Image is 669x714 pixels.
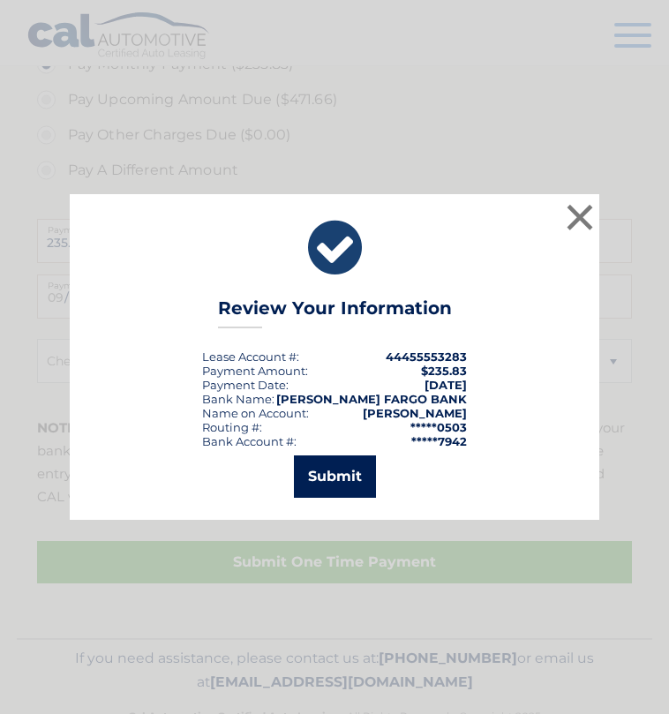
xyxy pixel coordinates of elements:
[202,392,274,406] div: Bank Name:
[562,199,598,235] button: ×
[386,349,467,364] strong: 44455553283
[421,364,467,378] span: $235.83
[202,420,262,434] div: Routing #:
[202,434,297,448] div: Bank Account #:
[294,455,376,498] button: Submit
[425,378,467,392] span: [DATE]
[218,297,452,328] h3: Review Your Information
[363,406,467,420] strong: [PERSON_NAME]
[202,349,299,364] div: Lease Account #:
[202,378,286,392] span: Payment Date
[202,406,309,420] div: Name on Account:
[202,378,289,392] div: :
[276,392,467,406] strong: [PERSON_NAME] FARGO BANK
[202,364,308,378] div: Payment Amount:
